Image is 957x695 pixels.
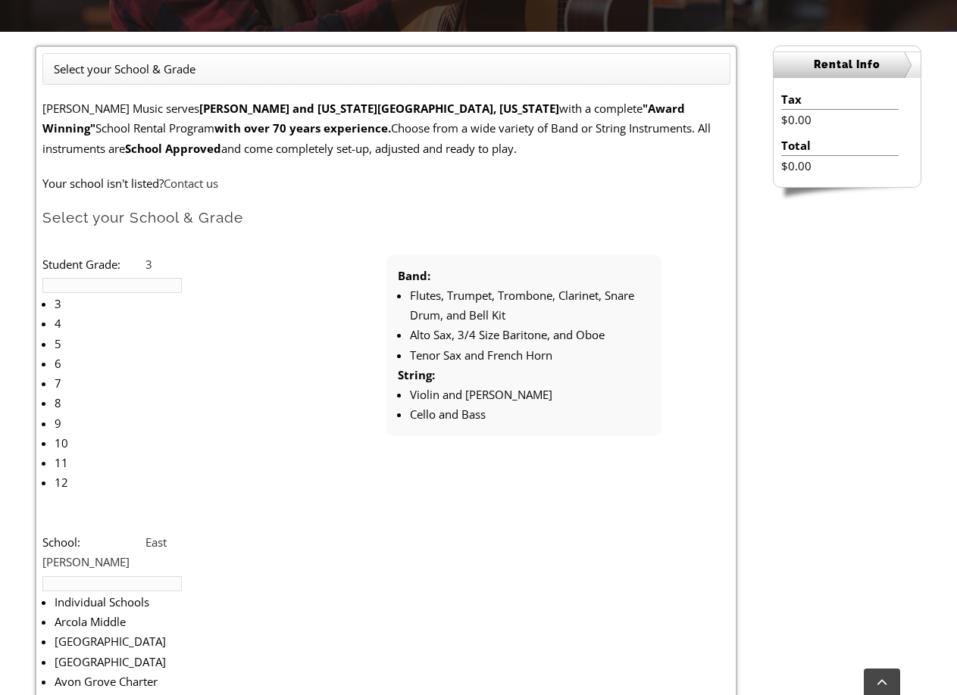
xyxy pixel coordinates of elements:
[398,268,430,283] strong: Band:
[55,413,223,433] li: 9
[55,472,223,492] li: 12
[55,631,226,651] li: [GEOGRAPHIC_DATA]
[410,325,650,344] li: Alto Sax, 3/4 Size Baritone, and Oboe
[42,532,145,552] label: School:
[410,385,650,404] li: Violin and [PERSON_NAME]
[410,404,650,424] li: Cello and Bass
[55,393,223,413] li: 8
[164,176,218,191] a: Contact us
[55,453,223,472] li: 11
[781,136,899,156] li: Total
[774,51,921,78] h2: Rental Info
[42,98,730,158] p: [PERSON_NAME] Music serves with a complete School Rental Program Choose from a wide variety of Ba...
[199,101,559,116] strong: [PERSON_NAME] and [US_STATE][GEOGRAPHIC_DATA], [US_STATE]
[55,592,226,612] li: Individual Schools
[42,208,730,227] h2: Select your School & Grade
[42,254,145,274] label: Student Grade:
[55,433,223,453] li: 10
[398,367,435,382] strong: String:
[55,652,226,672] li: [GEOGRAPHIC_DATA]
[773,188,921,201] img: sidebar-footer.png
[410,285,650,326] li: Flutes, Trumpet, Trombone, Clarinet, Snare Drum, and Bell Kit
[55,612,226,631] li: Arcola Middle
[125,141,221,156] strong: School Approved
[781,89,899,110] li: Tax
[55,334,223,354] li: 5
[781,110,899,129] li: $0.00
[145,257,152,272] span: 3
[54,59,195,79] li: Select your School & Grade
[781,156,899,176] li: $0.00
[55,294,223,313] li: 3
[55,672,226,691] li: Avon Grove Charter
[410,345,650,365] li: Tenor Sax and French Horn
[55,373,223,393] li: 7
[214,120,391,136] strong: with over 70 years experience.
[55,354,223,373] li: 6
[55,313,223,333] li: 4
[42,173,730,193] p: Your school isn't listed?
